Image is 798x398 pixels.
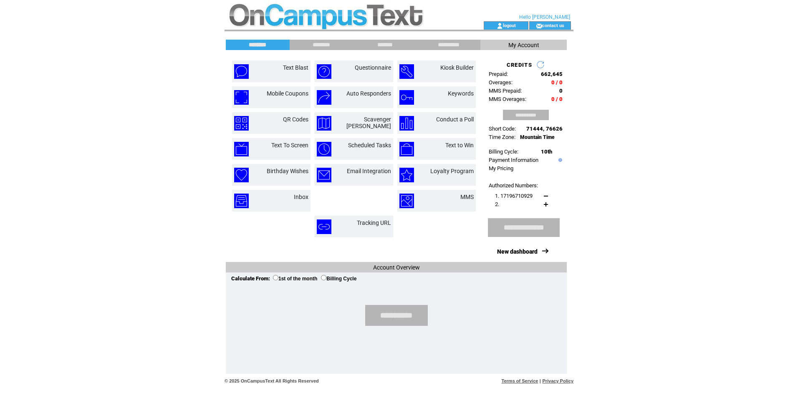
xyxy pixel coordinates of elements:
[551,79,563,86] span: 0 / 0
[503,23,516,28] a: logout
[234,168,249,182] img: birthday-wishes.png
[489,79,513,86] span: Overages:
[321,276,356,282] label: Billing Cycle
[317,219,331,234] img: tracking-url.png
[520,134,555,140] span: Mountain Time
[489,182,538,189] span: Authorized Numbers:
[542,23,564,28] a: contact us
[355,64,391,71] a: Questionnaire
[317,168,331,182] img: email-integration.png
[542,378,573,383] a: Privacy Policy
[448,90,474,97] a: Keywords
[317,116,331,131] img: scavenger-hunt.png
[497,23,503,29] img: account_icon.gif
[508,42,539,48] span: My Account
[495,201,499,207] span: 2.
[373,264,420,271] span: Account Overview
[489,88,522,94] span: MMS Prepaid:
[489,165,513,171] a: My Pricing
[346,90,391,97] a: Auto Responders
[234,116,249,131] img: qr-codes.png
[317,64,331,79] img: questionnaire.png
[436,116,474,123] a: Conduct a Poll
[489,149,518,155] span: Billing Cycle:
[489,157,538,163] a: Payment Information
[231,275,270,282] span: Calculate From:
[234,142,249,156] img: text-to-screen.png
[234,90,249,105] img: mobile-coupons.png
[399,194,414,208] img: mms.png
[541,71,563,77] span: 662,645
[294,194,308,200] a: Inbox
[234,194,249,208] img: inbox.png
[536,23,542,29] img: contact_us_icon.gif
[317,142,331,156] img: scheduled-tasks.png
[399,168,414,182] img: loyalty-program.png
[267,168,308,174] a: Birthday Wishes
[399,90,414,105] img: keywords.png
[551,96,563,102] span: 0 / 0
[497,248,538,255] a: New dashboard
[271,142,308,149] a: Text To Screen
[556,158,562,162] img: help.gif
[273,276,317,282] label: 1st of the month
[445,142,474,149] a: Text to Win
[283,116,308,123] a: QR Codes
[519,14,570,20] span: Hello [PERSON_NAME]
[357,219,391,226] a: Tracking URL
[273,275,278,280] input: 1st of the month
[507,62,532,68] span: CREDITS
[460,194,474,200] a: MMS
[399,142,414,156] img: text-to-win.png
[283,64,308,71] a: Text Blast
[540,378,541,383] span: |
[489,134,515,140] span: Time Zone:
[430,168,474,174] a: Loyalty Program
[399,116,414,131] img: conduct-a-poll.png
[489,96,526,102] span: MMS Overages:
[526,126,563,132] span: 71444, 76626
[489,126,516,132] span: Short Code:
[348,142,391,149] a: Scheduled Tasks
[317,90,331,105] img: auto-responders.png
[321,275,326,280] input: Billing Cycle
[267,90,308,97] a: Mobile Coupons
[440,64,474,71] a: Kiosk Builder
[495,193,533,199] span: 1. 17196710929
[559,88,563,94] span: 0
[225,378,319,383] span: © 2025 OnCampusText All Rights Reserved
[541,149,552,155] span: 10th
[347,168,391,174] a: Email Integration
[489,71,508,77] span: Prepaid:
[502,378,538,383] a: Terms of Service
[399,64,414,79] img: kiosk-builder.png
[346,116,391,129] a: Scavenger [PERSON_NAME]
[234,64,249,79] img: text-blast.png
